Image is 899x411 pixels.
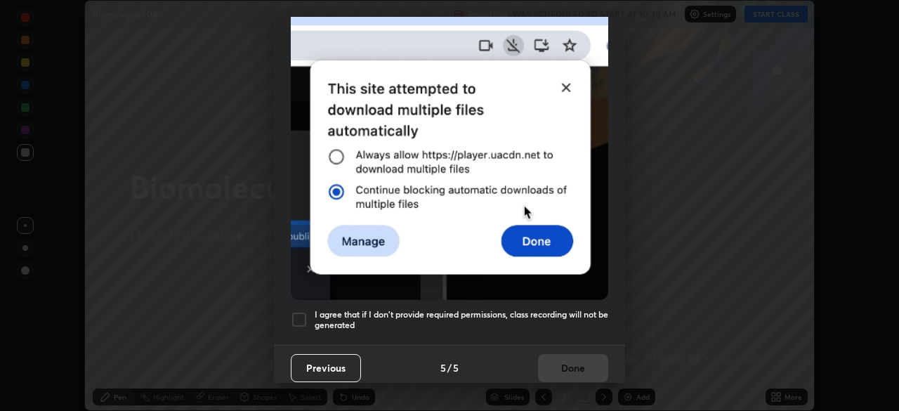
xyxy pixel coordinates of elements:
[440,360,446,375] h4: 5
[291,354,361,382] button: Previous
[315,309,608,331] h5: I agree that if I don't provide required permissions, class recording will not be generated
[453,360,459,375] h4: 5
[447,360,452,375] h4: /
